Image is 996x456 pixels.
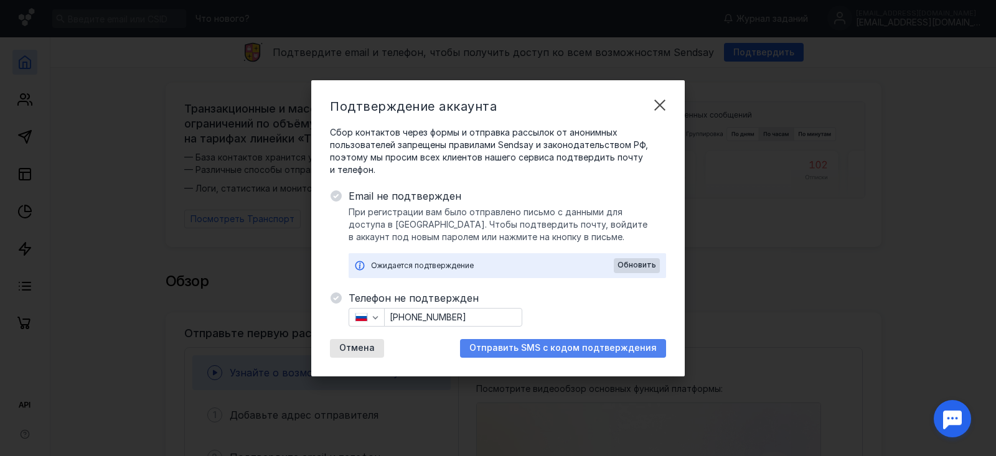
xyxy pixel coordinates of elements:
[330,339,384,358] button: Отмена
[339,343,375,353] span: Отмена
[349,188,666,203] span: Email не подтвержден
[349,206,666,243] span: При регистрации вам было отправлено письмо с данными для доступа в [GEOGRAPHIC_DATA]. Чтобы подтв...
[330,126,666,176] span: Сбор контактов через формы и отправка рассылок от анонимных пользователей запрещены правилами Sen...
[460,339,666,358] button: Отправить SMS с кодом подтверждения
[469,343,657,353] span: Отправить SMS с кодом подтверждения
[330,99,497,114] span: Подтверждение аккаунта
[349,291,666,305] span: Телефон не подтвержден
[371,259,614,272] div: Ожидается подтверждение
[618,261,656,269] span: Обновить
[614,258,660,273] button: Обновить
